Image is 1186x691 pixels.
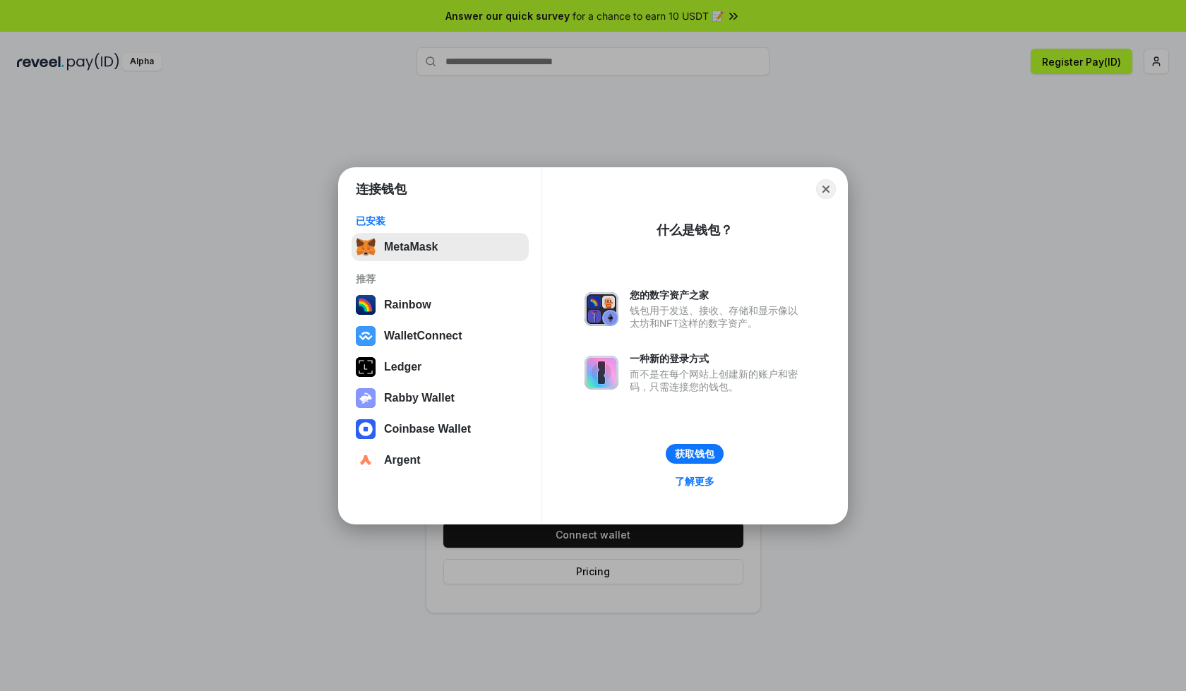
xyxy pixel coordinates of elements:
[352,291,529,319] button: Rainbow
[384,241,438,253] div: MetaMask
[384,423,471,435] div: Coinbase Wallet
[384,454,421,467] div: Argent
[816,179,836,199] button: Close
[630,289,805,301] div: 您的数字资产之家
[630,352,805,365] div: 一种新的登录方式
[352,322,529,350] button: WalletConnect
[352,384,529,412] button: Rabby Wallet
[675,447,714,460] div: 获取钱包
[356,326,376,346] img: svg+xml,%3Csvg%20width%3D%2228%22%20height%3D%2228%22%20viewBox%3D%220%200%2028%2028%22%20fill%3D...
[630,368,805,393] div: 而不是在每个网站上创建新的账户和密码，只需连接您的钱包。
[356,450,376,470] img: svg+xml,%3Csvg%20width%3D%2228%22%20height%3D%2228%22%20viewBox%3D%220%200%2028%2028%22%20fill%3D...
[384,330,462,342] div: WalletConnect
[384,299,431,311] div: Rainbow
[356,295,376,315] img: svg+xml,%3Csvg%20width%3D%22120%22%20height%3D%22120%22%20viewBox%3D%220%200%20120%20120%22%20fil...
[585,292,618,326] img: svg+xml,%3Csvg%20xmlns%3D%22http%3A%2F%2Fwww.w3.org%2F2000%2Fsvg%22%20fill%3D%22none%22%20viewBox...
[356,181,407,198] h1: 连接钱包
[356,388,376,408] img: svg+xml,%3Csvg%20xmlns%3D%22http%3A%2F%2Fwww.w3.org%2F2000%2Fsvg%22%20fill%3D%22none%22%20viewBox...
[356,419,376,439] img: svg+xml,%3Csvg%20width%3D%2228%22%20height%3D%2228%22%20viewBox%3D%220%200%2028%2028%22%20fill%3D...
[666,472,723,491] a: 了解更多
[666,444,724,464] button: 获取钱包
[356,237,376,257] img: svg+xml,%3Csvg%20fill%3D%22none%22%20height%3D%2233%22%20viewBox%3D%220%200%2035%2033%22%20width%...
[352,415,529,443] button: Coinbase Wallet
[352,233,529,261] button: MetaMask
[384,361,421,373] div: Ledger
[356,357,376,377] img: svg+xml,%3Csvg%20xmlns%3D%22http%3A%2F%2Fwww.w3.org%2F2000%2Fsvg%22%20width%3D%2228%22%20height%3...
[356,215,525,227] div: 已安装
[356,272,525,285] div: 推荐
[630,304,805,330] div: 钱包用于发送、接收、存储和显示像以太坊和NFT这样的数字资产。
[585,356,618,390] img: svg+xml,%3Csvg%20xmlns%3D%22http%3A%2F%2Fwww.w3.org%2F2000%2Fsvg%22%20fill%3D%22none%22%20viewBox...
[675,475,714,488] div: 了解更多
[352,353,529,381] button: Ledger
[352,446,529,474] button: Argent
[384,392,455,404] div: Rabby Wallet
[657,222,733,239] div: 什么是钱包？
